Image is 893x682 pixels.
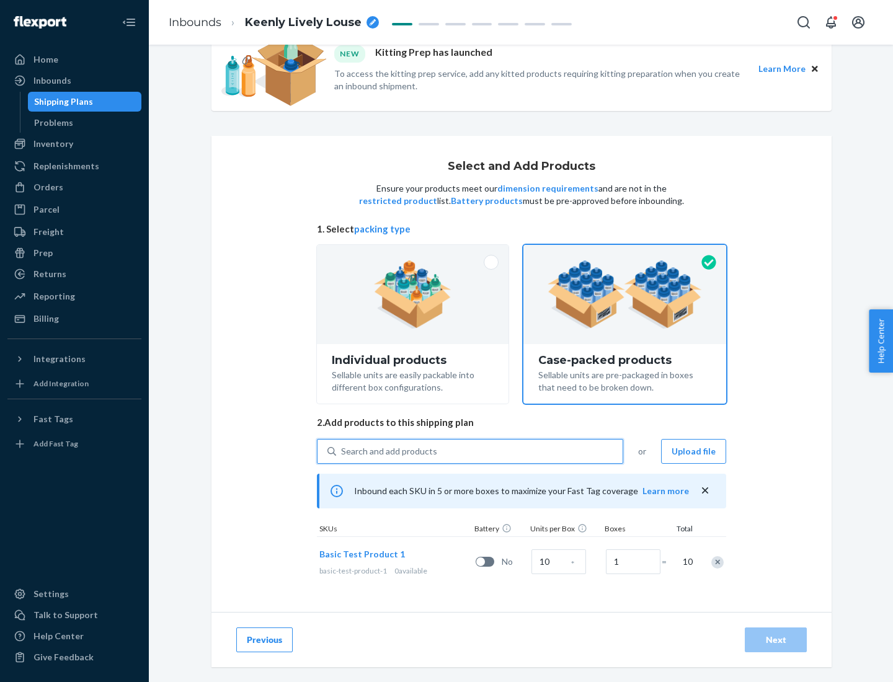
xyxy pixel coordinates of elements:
[7,605,141,625] a: Talk to Support
[33,268,66,280] div: Returns
[341,445,437,458] div: Search and add products
[33,74,71,87] div: Inbounds
[236,627,293,652] button: Previous
[317,523,472,536] div: SKUs
[7,222,141,242] a: Freight
[33,378,89,389] div: Add Integration
[358,182,685,207] p: Ensure your products meet our and are not in the list. must be pre-approved before inbounding.
[7,134,141,154] a: Inventory
[33,160,99,172] div: Replenishments
[680,556,693,568] span: 10
[33,651,94,663] div: Give Feedback
[28,113,142,133] a: Problems
[33,312,59,325] div: Billing
[334,45,365,62] div: NEW
[664,523,695,536] div: Total
[528,523,602,536] div: Units per Box
[846,10,871,35] button: Open account menu
[808,62,822,76] button: Close
[661,439,726,464] button: Upload file
[159,4,389,41] ol: breadcrumbs
[245,15,362,31] span: Keenly Lively Louse
[869,309,893,373] button: Help Center
[758,62,806,76] button: Learn More
[117,10,141,35] button: Close Navigation
[319,548,405,560] button: Basic Test Product 1
[7,200,141,219] a: Parcel
[7,243,141,263] a: Prep
[33,53,58,66] div: Home
[33,609,98,621] div: Talk to Support
[7,156,141,176] a: Replenishments
[7,626,141,646] a: Help Center
[472,523,528,536] div: Battery
[7,309,141,329] a: Billing
[33,290,75,303] div: Reporting
[317,223,726,236] span: 1. Select
[34,95,93,108] div: Shipping Plans
[7,286,141,306] a: Reporting
[7,647,141,667] button: Give Feedback
[7,374,141,394] a: Add Integration
[332,366,494,394] div: Sellable units are easily packable into different box configurations.
[334,68,747,92] p: To access the kitting prep service, add any kitted products requiring kitting preparation when yo...
[819,10,843,35] button: Open notifications
[699,484,711,497] button: close
[538,366,711,394] div: Sellable units are pre-packaged in boxes that need to be broken down.
[33,226,64,238] div: Freight
[531,549,586,574] input: Case Quantity
[319,549,405,559] span: Basic Test Product 1
[606,549,660,574] input: Number of boxes
[374,260,451,329] img: individual-pack.facf35554cb0f1810c75b2bd6df2d64e.png
[7,71,141,91] a: Inbounds
[34,117,73,129] div: Problems
[7,264,141,284] a: Returns
[7,434,141,454] a: Add Fast Tag
[28,92,142,112] a: Shipping Plans
[502,556,526,568] span: No
[548,260,702,329] img: case-pack.59cecea509d18c883b923b81aeac6d0b.png
[791,10,816,35] button: Open Search Box
[394,566,427,575] span: 0 available
[359,195,437,207] button: restricted product
[33,203,60,216] div: Parcel
[375,45,492,62] p: Kitting Prep has launched
[14,16,66,29] img: Flexport logo
[332,354,494,366] div: Individual products
[317,474,726,508] div: Inbound each SKU in 5 or more boxes to maximize your Fast Tag coverage
[33,588,69,600] div: Settings
[33,413,73,425] div: Fast Tags
[7,50,141,69] a: Home
[354,223,411,236] button: packing type
[7,409,141,429] button: Fast Tags
[319,566,387,575] span: basic-test-product-1
[317,416,726,429] span: 2. Add products to this shipping plan
[33,438,78,449] div: Add Fast Tag
[7,584,141,604] a: Settings
[745,627,807,652] button: Next
[602,523,664,536] div: Boxes
[448,161,595,173] h1: Select and Add Products
[33,181,63,193] div: Orders
[451,195,523,207] button: Battery products
[33,353,86,365] div: Integrations
[642,485,689,497] button: Learn more
[755,634,796,646] div: Next
[662,556,674,568] span: =
[169,15,221,29] a: Inbounds
[33,630,84,642] div: Help Center
[638,445,646,458] span: or
[7,349,141,369] button: Integrations
[33,138,73,150] div: Inventory
[7,177,141,197] a: Orders
[538,354,711,366] div: Case-packed products
[497,182,598,195] button: dimension requirements
[711,556,724,569] div: Remove Item
[33,247,53,259] div: Prep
